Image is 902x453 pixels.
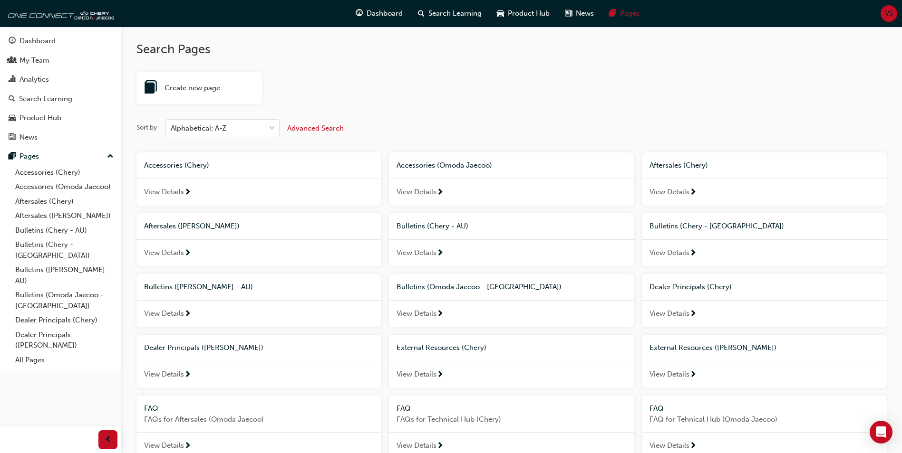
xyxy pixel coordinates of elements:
[4,71,117,88] a: Analytics
[4,148,117,165] button: Pages
[620,8,640,19] span: Pages
[650,414,879,425] span: FAQ for Tehnical Hub (Omoda Jaecoo)
[107,151,114,163] span: up-icon
[184,249,191,258] span: next-icon
[144,283,253,291] span: Bulletins ([PERSON_NAME] - AU)
[287,119,344,137] button: Advanced Search
[397,187,436,198] span: View Details
[410,4,489,23] a: search-iconSearch Learning
[397,283,562,291] span: Bulletins (Omoda Jaecoo - [GEOGRAPHIC_DATA])
[9,57,16,65] span: people-icon
[508,8,550,19] span: Product Hub
[436,189,444,197] span: next-icon
[689,249,697,258] span: next-icon
[144,308,184,319] span: View Details
[11,263,117,288] a: Bulletins ([PERSON_NAME] - AU)
[642,335,887,388] a: External Resources ([PERSON_NAME])View Details
[870,421,892,444] div: Open Intercom Messenger
[436,249,444,258] span: next-icon
[4,129,117,146] a: News
[650,283,732,291] span: Dealer Principals (Chery)
[136,152,381,206] a: Accessories (Chery)View Details
[4,32,117,50] a: Dashboard
[11,208,117,223] a: Aftersales ([PERSON_NAME])
[19,94,72,104] div: Search Learning
[184,310,191,319] span: next-icon
[144,343,263,352] span: Dealer Principals ([PERSON_NAME])
[689,310,697,319] span: next-icon
[11,223,117,238] a: Bulletins (Chery - AU)
[11,288,117,313] a: Bulletins (Omoda Jaecoo - [GEOGRAPHIC_DATA])
[5,4,114,23] img: oneconnect
[9,133,16,142] span: news-icon
[389,335,634,388] a: External Resources (Chery)View Details
[11,313,117,328] a: Dealer Principals (Chery)
[397,414,626,425] span: FAQs for Technical Hub (Chery)
[565,8,572,19] span: news-icon
[19,151,39,162] div: Pages
[356,8,363,19] span: guage-icon
[397,404,411,413] span: FAQ
[144,161,209,170] span: Accessories (Chery)
[650,161,708,170] span: Aftersales (Chery)
[105,434,112,446] span: prev-icon
[557,4,601,23] a: news-iconNews
[11,328,117,353] a: Dealer Principals ([PERSON_NAME])
[144,82,157,95] span: book-icon
[389,213,634,266] a: Bulletins (Chery - AU)View Details
[11,165,117,180] a: Accessories (Chery)
[9,37,16,46] span: guage-icon
[650,222,784,230] span: Bulletins (Chery - [GEOGRAPHIC_DATA])
[642,152,887,206] a: Aftersales (Chery)View Details
[9,95,15,104] span: search-icon
[144,247,184,258] span: View Details
[136,335,381,388] a: Dealer Principals ([PERSON_NAME])View Details
[4,109,117,127] a: Product Hub
[19,113,61,123] div: Product Hub
[650,440,689,451] span: View Details
[144,369,184,380] span: View Details
[650,247,689,258] span: View Details
[136,123,157,132] div: Sort by
[497,8,504,19] span: car-icon
[144,440,184,451] span: View Details
[689,371,697,379] span: next-icon
[881,5,897,22] button: VS
[601,4,647,23] a: pages-iconPages
[436,371,444,379] span: next-icon
[397,247,436,258] span: View Details
[19,132,38,143] div: News
[184,371,191,379] span: next-icon
[4,90,117,108] a: Search Learning
[348,4,410,23] a: guage-iconDashboard
[144,414,374,425] span: FAQs for Aftersales (Omoda Jaecoo)
[650,404,664,413] span: FAQ
[650,308,689,319] span: View Details
[436,442,444,451] span: next-icon
[4,30,117,148] button: DashboardMy TeamAnalyticsSearch LearningProduct HubNews
[9,152,16,161] span: pages-icon
[397,308,436,319] span: View Details
[389,274,634,327] a: Bulletins (Omoda Jaecoo - [GEOGRAPHIC_DATA])View Details
[184,442,191,451] span: next-icon
[489,4,557,23] a: car-iconProduct Hub
[4,52,117,69] a: My Team
[19,36,56,47] div: Dashboard
[136,213,381,266] a: Aftersales ([PERSON_NAME])View Details
[136,274,381,327] a: Bulletins ([PERSON_NAME] - AU)View Details
[650,187,689,198] span: View Details
[650,343,776,352] span: External Resources ([PERSON_NAME])
[436,310,444,319] span: next-icon
[397,440,436,451] span: View Details
[397,343,486,352] span: External Resources (Chery)
[11,237,117,263] a: Bulletins (Chery - [GEOGRAPHIC_DATA])
[136,72,262,104] a: book-iconCreate new page
[397,222,468,230] span: Bulletins (Chery - AU)
[144,222,240,230] span: Aftersales ([PERSON_NAME])
[11,194,117,209] a: Aftersales (Chery)
[269,123,275,135] span: down-icon
[9,114,16,123] span: car-icon
[171,123,226,134] div: Alphabetical: A-Z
